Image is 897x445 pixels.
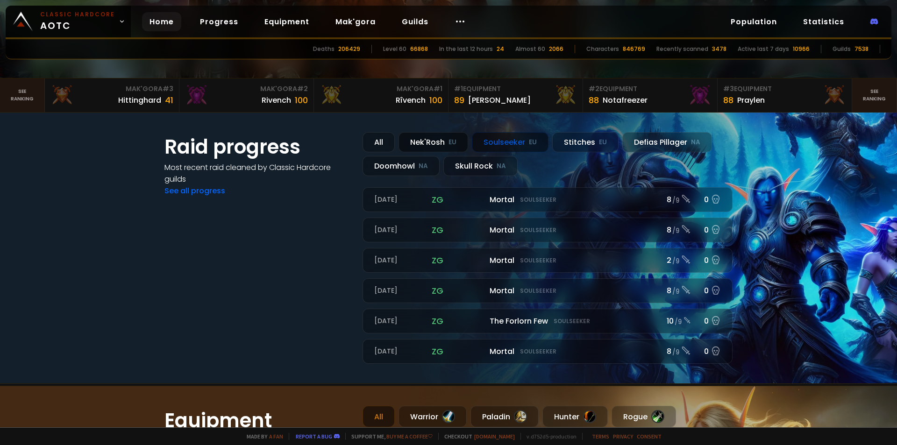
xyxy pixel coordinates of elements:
div: Paladin [470,406,539,427]
small: NA [419,162,428,171]
div: Characters [586,45,619,53]
small: EU [448,138,456,147]
div: Equipment [723,84,846,94]
a: [DATE]zgMortalSoulseeker8 /90 [363,278,733,303]
span: # 2 [297,84,308,93]
div: 2066 [549,45,563,53]
div: Stitches [552,132,619,152]
a: Consent [637,433,662,440]
a: [DATE]zgMortalSoulseeker8 /90 [363,218,733,242]
span: AOTC [40,10,115,33]
span: # 3 [723,84,734,93]
div: In the last 12 hours [439,45,493,53]
div: Hunter [542,406,608,427]
a: Progress [192,12,246,31]
div: Active last 7 days [738,45,789,53]
div: Doomhowl [363,156,440,176]
small: NA [691,138,700,147]
a: Report a bug [296,433,332,440]
a: Mak'Gora#1Rîvench100 [314,78,448,112]
div: 66868 [410,45,428,53]
a: Privacy [613,433,633,440]
span: # 3 [163,84,173,93]
span: # 1 [434,84,442,93]
a: Equipment [257,12,317,31]
a: Mak'gora [328,12,383,31]
div: 89 [454,94,464,106]
a: Guilds [394,12,436,31]
div: All [363,132,395,152]
div: Notafreezer [603,94,648,106]
a: a fan [269,433,283,440]
div: Warrior [399,406,467,427]
a: [DATE]zgMortalSoulseeker8 /90 [363,339,733,364]
a: Classic HardcoreAOTC [6,6,131,37]
div: 10966 [793,45,810,53]
div: 88 [589,94,599,106]
div: Nek'Rosh [399,132,468,152]
div: 41 [165,94,173,106]
div: 206429 [338,45,360,53]
div: Recently scanned [656,45,708,53]
div: Deaths [313,45,335,53]
a: Home [142,12,181,31]
small: EU [529,138,537,147]
a: [DATE]zgMortalSoulseeker8 /90 [363,187,733,212]
div: Almost 60 [515,45,545,53]
div: Equipment [454,84,577,94]
div: Equipment [589,84,712,94]
a: #2Equipment88Notafreezer [583,78,718,112]
div: Rivench [262,94,291,106]
div: Level 60 [383,45,406,53]
span: # 1 [454,84,463,93]
div: 3478 [712,45,726,53]
span: # 2 [589,84,599,93]
span: Checkout [438,433,515,440]
div: Mak'Gora [50,84,173,94]
div: Rogue [612,406,676,427]
a: [DOMAIN_NAME] [474,433,515,440]
div: Soulseeker [472,132,548,152]
a: Seeranking [852,78,897,112]
a: [DATE]zgMortalSoulseeker2 /90 [363,248,733,273]
a: Terms [592,433,609,440]
span: Made by [241,433,283,440]
h4: Most recent raid cleaned by Classic Hardcore guilds [164,162,351,185]
a: #3Equipment88Praylen [718,78,852,112]
div: Hittinghard [118,94,161,106]
span: v. d752d5 - production [520,433,577,440]
span: Support me, [345,433,433,440]
h1: Raid progress [164,132,351,162]
a: [DATE]zgThe Forlorn FewSoulseeker10 /90 [363,309,733,333]
div: [PERSON_NAME] [468,94,531,106]
div: Mak'Gora [320,84,442,94]
small: NA [497,162,506,171]
div: 7538 [854,45,869,53]
a: Mak'Gora#3Hittinghard41 [45,78,179,112]
div: Mak'Gora [185,84,308,94]
div: 846769 [623,45,645,53]
div: Praylen [737,94,765,106]
a: See all progress [164,185,225,196]
small: Classic Hardcore [40,10,115,19]
div: All [363,406,395,427]
a: Population [723,12,784,31]
a: #1Equipment89[PERSON_NAME] [448,78,583,112]
a: Statistics [796,12,852,31]
a: Buy me a coffee [386,433,433,440]
div: Rîvench [396,94,426,106]
div: Skull Rock [443,156,518,176]
div: 24 [497,45,504,53]
div: 100 [295,94,308,106]
div: 88 [723,94,733,106]
div: Defias Pillager [622,132,712,152]
div: Guilds [833,45,851,53]
a: Mak'Gora#2Rivench100 [179,78,314,112]
small: EU [599,138,607,147]
div: 100 [429,94,442,106]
